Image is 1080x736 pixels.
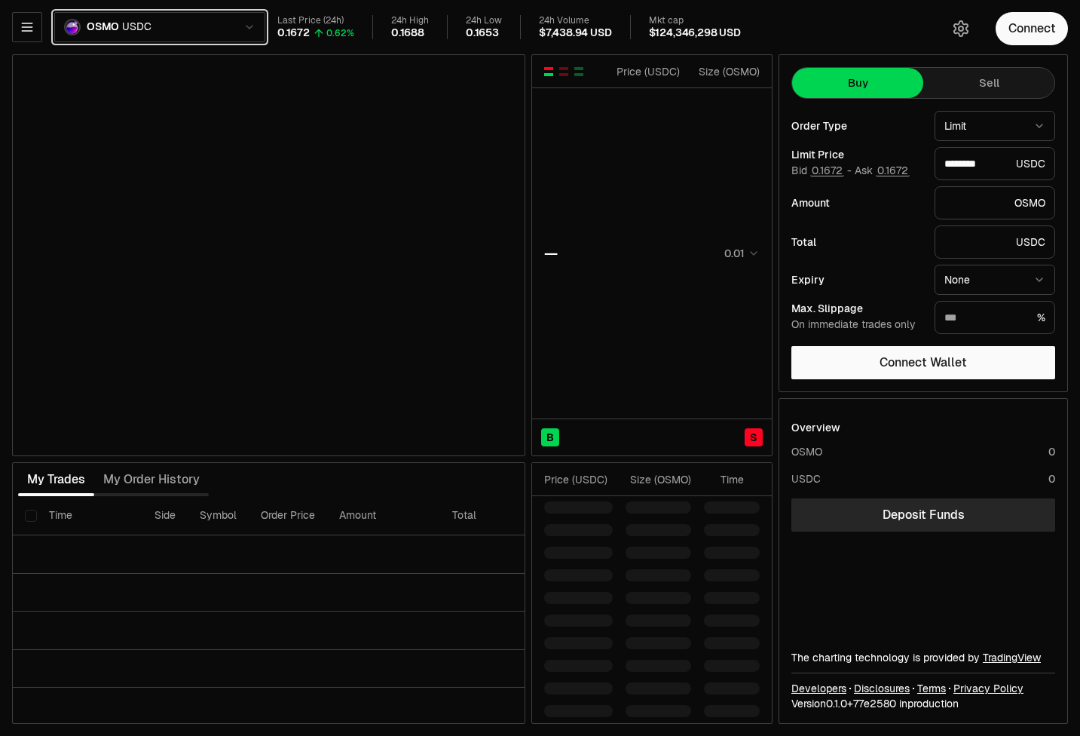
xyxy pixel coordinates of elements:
[18,465,94,495] button: My Trades
[142,496,188,535] th: Side
[544,243,558,264] div: —
[327,496,440,535] th: Amount
[810,164,844,176] button: 0.1672
[94,465,209,495] button: My Order History
[791,650,1055,665] div: The charting technology is provided by
[249,496,327,535] th: Order Price
[923,68,1054,98] button: Sell
[543,66,555,78] button: Show Buy and Sell Orders
[792,68,923,98] button: Buy
[649,26,741,40] div: $124,346,298 USD
[876,164,910,176] button: 0.1672
[855,164,910,178] span: Ask
[750,430,757,445] span: S
[791,121,922,131] div: Order Type
[573,66,585,78] button: Show Buy Orders Only
[649,15,741,26] div: Mkt cap
[391,26,424,40] div: 0.1688
[546,430,554,445] span: B
[791,471,821,486] div: USDC
[704,472,744,487] div: Time
[693,64,760,79] div: Size ( OSMO )
[87,20,119,34] span: OSMO
[791,346,1055,379] button: Connect Wallet
[188,496,249,535] th: Symbol
[391,15,429,26] div: 24h High
[791,198,922,208] div: Amount
[66,20,79,34] img: OSMO Logo
[935,147,1055,180] div: USDC
[935,301,1055,334] div: %
[466,26,499,40] div: 0.1653
[935,186,1055,219] div: OSMO
[917,681,946,696] a: Terms
[791,681,846,696] a: Developers
[613,64,680,79] div: Price ( USDC )
[791,303,922,314] div: Max. Slippage
[935,265,1055,295] button: None
[935,225,1055,259] div: USDC
[791,149,922,160] div: Limit Price
[791,237,922,247] div: Total
[953,681,1023,696] a: Privacy Policy
[122,20,151,34] span: USDC
[935,111,1055,141] button: Limit
[996,12,1068,45] button: Connect
[558,66,570,78] button: Show Sell Orders Only
[1048,471,1055,486] div: 0
[1048,444,1055,459] div: 0
[983,651,1041,664] a: TradingView
[791,274,922,285] div: Expiry
[37,496,142,535] th: Time
[854,681,910,696] a: Disclosures
[277,15,354,26] div: Last Price (24h)
[791,318,922,332] div: On immediate trades only
[440,496,553,535] th: Total
[326,27,354,39] div: 0.62%
[539,26,612,40] div: $7,438.94 USD
[791,420,840,435] div: Overview
[626,472,691,487] div: Size ( OSMO )
[791,164,852,178] span: Bid -
[791,444,822,459] div: OSMO
[277,26,310,40] div: 0.1672
[466,15,502,26] div: 24h Low
[539,15,612,26] div: 24h Volume
[853,697,896,710] span: 77e258096fa4e3c53258ee72bdc0e6f4f97b07b5
[544,472,613,487] div: Price ( USDC )
[791,696,1055,711] div: Version 0.1.0 + in production
[25,510,37,522] button: Select all
[13,55,525,455] iframe: Financial Chart
[791,498,1055,532] a: Deposit Funds
[720,244,760,262] button: 0.01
